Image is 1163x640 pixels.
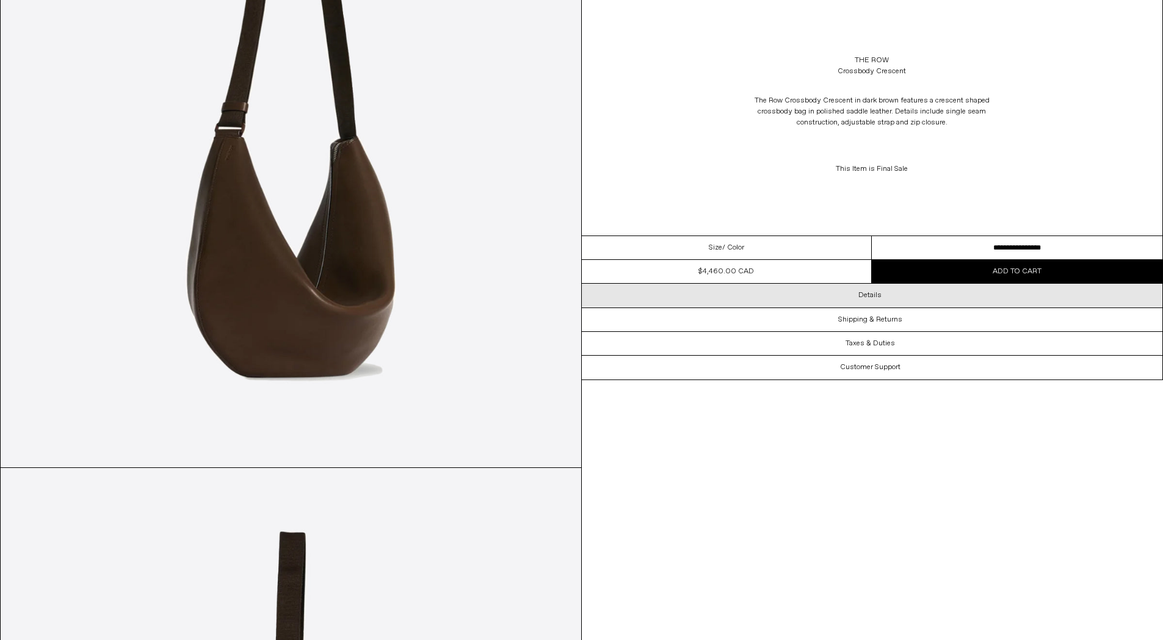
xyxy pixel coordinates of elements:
[838,66,906,77] div: Crossbody Crescent
[840,363,900,372] h3: Customer Support
[698,266,754,277] div: $4,460.00 CAD
[872,260,1162,283] button: Add to cart
[838,315,902,324] h3: Shipping & Returns
[709,242,722,253] span: Size
[750,157,994,181] p: This Item is Final Sale
[722,242,744,253] span: / Color
[858,291,882,300] h3: Details
[846,339,895,348] h3: Taxes & Duties
[855,55,889,66] a: The Row
[750,89,994,134] p: The Row Crossbody Crescent in dark brown features a crescent shaped crossbody bag in polished sad...
[993,267,1042,276] span: Add to cart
